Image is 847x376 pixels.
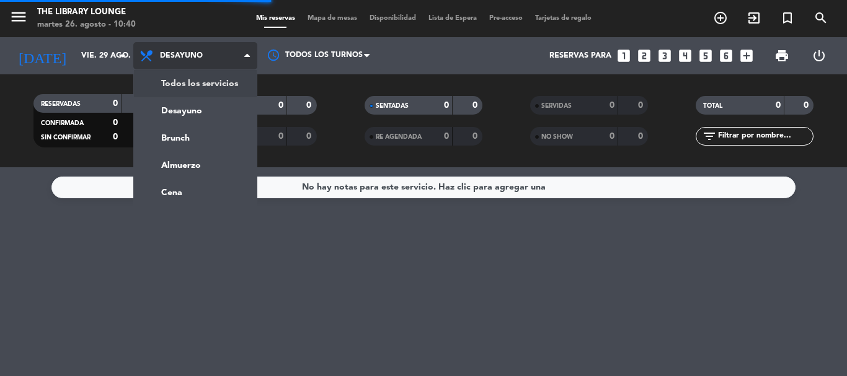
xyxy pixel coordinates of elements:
strong: 0 [113,133,118,141]
a: Desayuno [134,97,257,125]
strong: 0 [306,132,314,141]
strong: 0 [113,99,118,108]
span: RE AGENDADA [376,134,422,140]
div: LOG OUT [800,37,838,74]
i: menu [9,7,28,26]
i: filter_list [702,129,717,144]
span: Tarjetas de regalo [529,15,598,22]
i: looks_6 [718,48,734,64]
button: menu [9,7,28,30]
div: The Library Lounge [37,6,136,19]
span: CONFIRMADA [41,120,84,126]
span: Mapa de mesas [301,15,363,22]
span: NO SHOW [541,134,573,140]
i: search [814,11,828,25]
span: Disponibilidad [363,15,422,22]
strong: 0 [306,101,314,110]
strong: 0 [610,132,614,141]
i: arrow_drop_down [115,48,130,63]
a: Brunch [134,125,257,152]
span: TOTAL [703,103,722,109]
strong: 0 [610,101,614,110]
div: No hay notas para este servicio. Haz clic para agregar una [302,180,546,195]
i: looks_two [636,48,652,64]
i: looks_one [616,48,632,64]
i: looks_4 [677,48,693,64]
span: RESERVADAS [41,101,81,107]
a: Todos los servicios [134,70,257,97]
span: Pre-acceso [483,15,529,22]
strong: 0 [804,101,811,110]
span: Lista de Espera [422,15,483,22]
i: add_circle_outline [713,11,728,25]
strong: 0 [444,132,449,141]
i: power_settings_new [812,48,827,63]
span: SERVIDAS [541,103,572,109]
strong: 0 [638,132,645,141]
strong: 0 [278,132,283,141]
i: looks_3 [657,48,673,64]
span: SENTADAS [376,103,409,109]
a: Almuerzo [134,152,257,179]
strong: 0 [472,132,480,141]
strong: 0 [472,101,480,110]
a: Cena [134,179,257,206]
span: print [774,48,789,63]
input: Filtrar por nombre... [717,129,813,143]
span: SIN CONFIRMAR [41,134,91,141]
i: add_box [738,48,755,64]
strong: 0 [113,118,118,127]
span: Desayuno [160,51,203,60]
strong: 0 [444,101,449,110]
div: martes 26. agosto - 10:40 [37,19,136,31]
i: turned_in_not [780,11,795,25]
i: looks_5 [698,48,714,64]
strong: 0 [638,101,645,110]
strong: 0 [776,101,781,110]
i: [DATE] [9,42,75,69]
strong: 0 [278,101,283,110]
span: Mis reservas [250,15,301,22]
span: Reservas para [549,51,611,60]
i: exit_to_app [747,11,761,25]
